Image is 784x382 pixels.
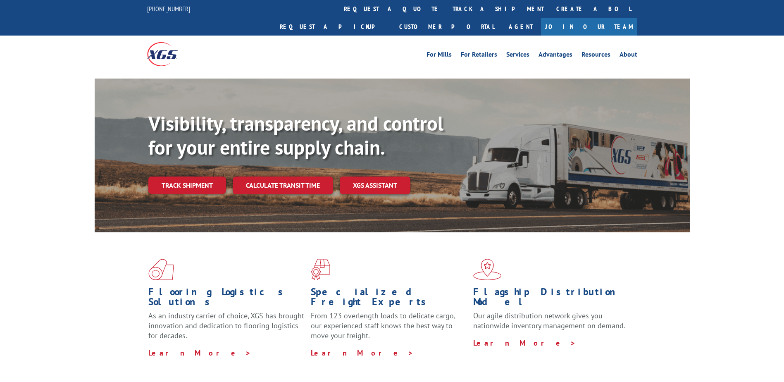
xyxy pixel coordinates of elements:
a: Learn More > [473,338,576,348]
a: For Retailers [461,51,497,60]
h1: Specialized Freight Experts [311,287,467,311]
h1: Flooring Logistics Solutions [148,287,305,311]
span: As an industry carrier of choice, XGS has brought innovation and dedication to flooring logistics... [148,311,304,340]
a: XGS ASSISTANT [340,177,410,194]
a: Services [506,51,529,60]
h1: Flagship Distribution Model [473,287,629,311]
a: Join Our Team [541,18,637,36]
a: Learn More > [311,348,414,358]
b: Visibility, transparency, and control for your entire supply chain. [148,110,443,160]
a: Customer Portal [393,18,500,36]
img: xgs-icon-flagship-distribution-model-red [473,259,502,280]
a: Track shipment [148,177,226,194]
a: Resources [581,51,610,60]
a: Calculate transit time [233,177,333,194]
a: About [620,51,637,60]
a: Learn More > [148,348,251,358]
img: xgs-icon-total-supply-chain-intelligence-red [148,259,174,280]
p: From 123 overlength loads to delicate cargo, our experienced staff knows the best way to move you... [311,311,467,348]
a: Advantages [539,51,572,60]
a: Agent [500,18,541,36]
a: For Mills [427,51,452,60]
span: Our agile distribution network gives you nationwide inventory management on demand. [473,311,625,330]
a: [PHONE_NUMBER] [147,5,190,13]
a: Request a pickup [274,18,393,36]
img: xgs-icon-focused-on-flooring-red [311,259,330,280]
